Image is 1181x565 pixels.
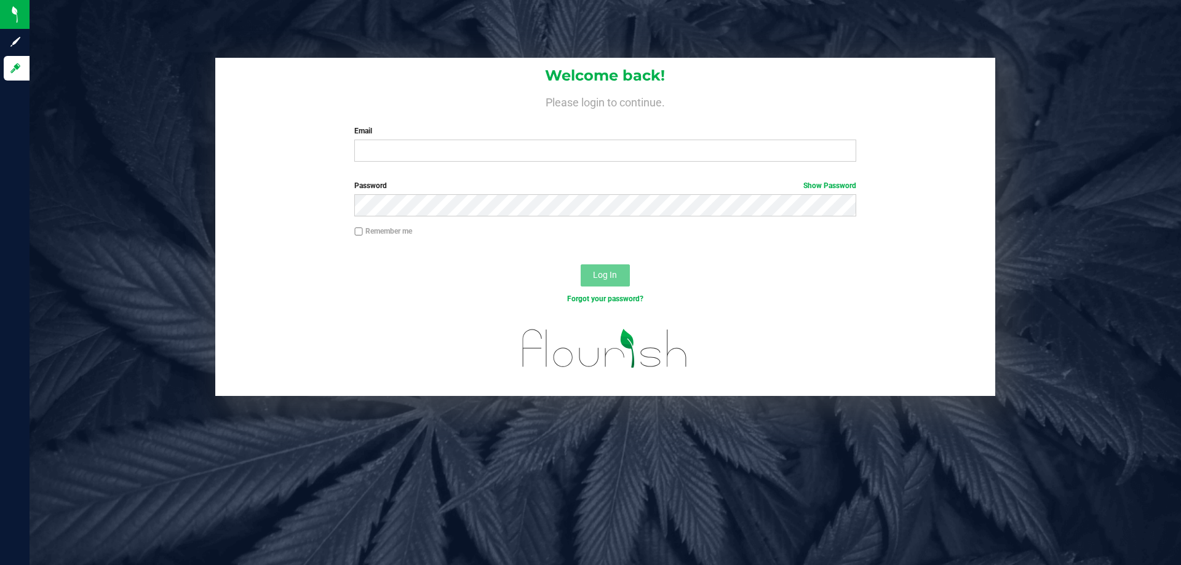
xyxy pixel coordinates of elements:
[581,264,630,286] button: Log In
[215,68,995,84] h1: Welcome back!
[354,181,387,190] span: Password
[567,294,643,303] a: Forgot your password?
[354,227,363,236] input: Remember me
[507,317,702,380] img: flourish_logo.svg
[593,270,617,280] span: Log In
[215,93,995,108] h4: Please login to continue.
[803,181,856,190] a: Show Password
[354,226,412,237] label: Remember me
[9,62,22,74] inline-svg: Log in
[9,36,22,48] inline-svg: Sign up
[354,125,856,136] label: Email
